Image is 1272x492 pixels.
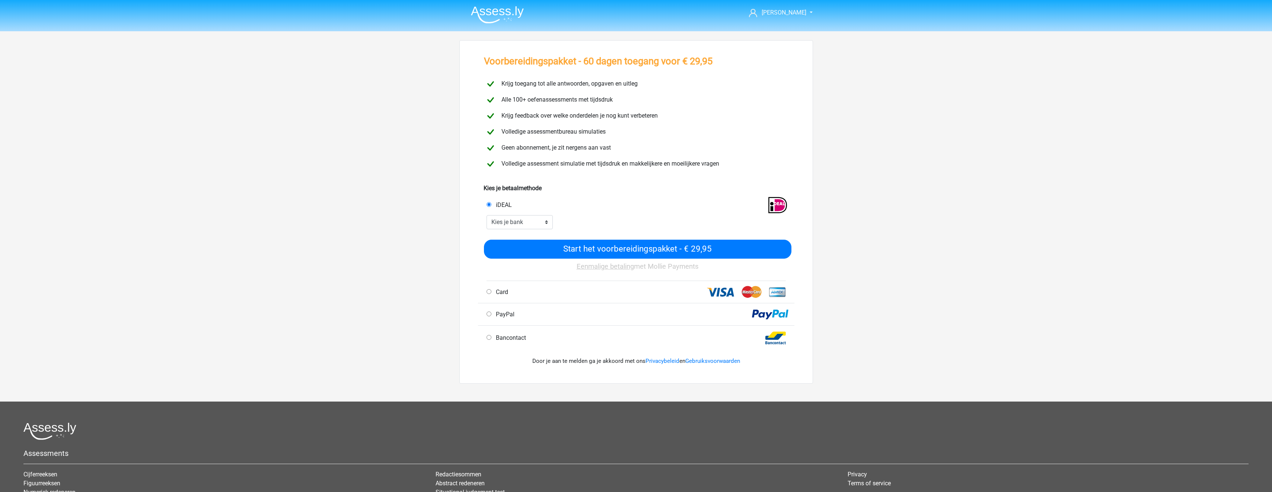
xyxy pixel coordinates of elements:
a: Redactiesommen [436,471,481,478]
span: Krijg toegang tot alle antwoorden, opgaven en uitleg [498,80,638,87]
div: met Mollie Payments [484,259,791,281]
u: Eenmalige betaling [577,262,634,271]
span: PayPal [493,311,514,318]
span: Geen abonnement, je zit nergens aan vast [498,144,611,151]
span: [PERSON_NAME] [762,9,806,16]
a: [PERSON_NAME] [746,8,807,17]
img: checkmark [484,141,497,154]
img: checkmark [484,109,497,122]
a: Figuurreeksen [23,480,60,487]
a: Terms of service [848,480,891,487]
span: Volledige assessment simulatie met tijdsdruk en makkelijkere en moeilijkere vragen [498,160,719,167]
span: Card [493,288,508,295]
span: Bancontact [493,334,526,341]
img: checkmark [484,157,497,170]
img: Assessly [471,6,524,23]
img: checkmark [484,125,497,138]
div: Door je aan te melden ga je akkoord met ons en [484,348,789,374]
b: Kies je betaalmethode [484,185,542,192]
h3: Voorbereidingspakket - 60 dagen toegang voor € 29,95 [484,55,712,67]
img: Assessly logo [23,422,76,440]
img: checkmark [484,93,497,106]
h5: Assessments [23,449,1249,458]
span: Volledige assessmentbureau simulaties [498,128,606,135]
a: Abstract redeneren [436,480,485,487]
a: Privacy [848,471,867,478]
a: Privacybeleid [645,358,679,364]
span: iDEAL [493,201,512,208]
span: Krijg feedback over welke onderdelen je nog kunt verbeteren [498,112,658,119]
span: Alle 100+ oefenassessments met tijdsdruk [498,96,613,103]
a: Gebruiksvoorwaarden [685,358,740,364]
input: Start het voorbereidingspakket - € 29,95 [484,240,791,259]
a: Cijferreeksen [23,471,57,478]
img: checkmark [484,77,497,90]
